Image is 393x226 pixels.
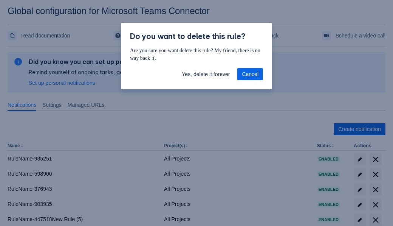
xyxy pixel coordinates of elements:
[182,68,230,80] span: Yes, delete it forever
[242,68,258,80] span: Cancel
[177,68,234,80] button: Yes, delete it forever
[237,68,263,80] button: Cancel
[130,47,263,62] p: Are you sure you want delete this rule? My friend, there is no way back :(.
[130,32,246,41] span: Do you want to delete this rule?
